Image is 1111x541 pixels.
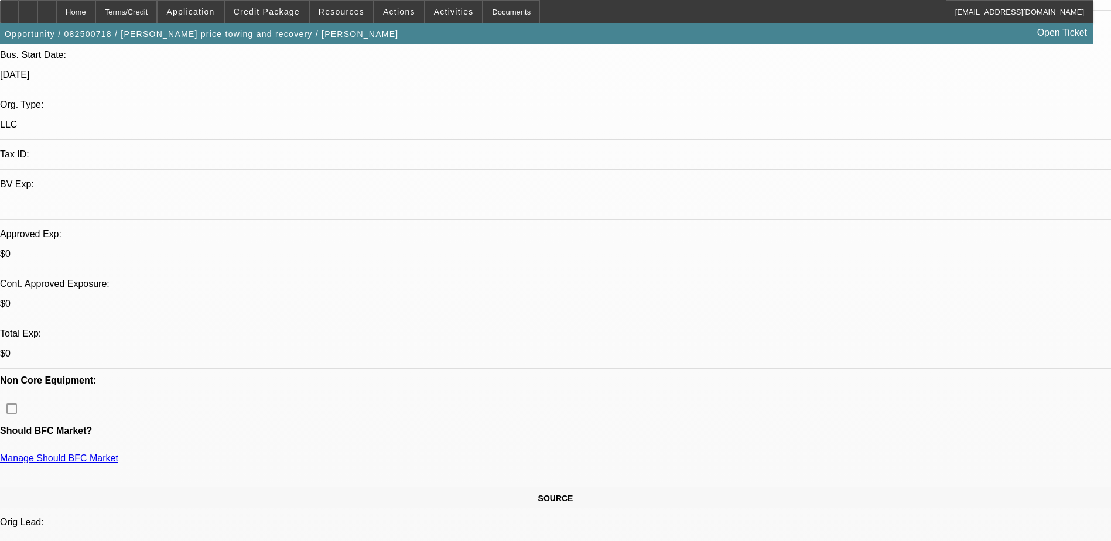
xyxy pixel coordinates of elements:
span: Credit Package [234,7,300,16]
span: Application [166,7,214,16]
button: Activities [425,1,483,23]
button: Actions [374,1,424,23]
button: Resources [310,1,373,23]
span: Activities [434,7,474,16]
span: SOURCE [538,494,573,503]
button: Credit Package [225,1,309,23]
a: Open Ticket [1033,23,1092,43]
span: Resources [319,7,364,16]
button: Application [158,1,223,23]
span: Actions [383,7,415,16]
span: Opportunity / 082500718 / [PERSON_NAME] price towing and recovery / [PERSON_NAME] [5,29,398,39]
